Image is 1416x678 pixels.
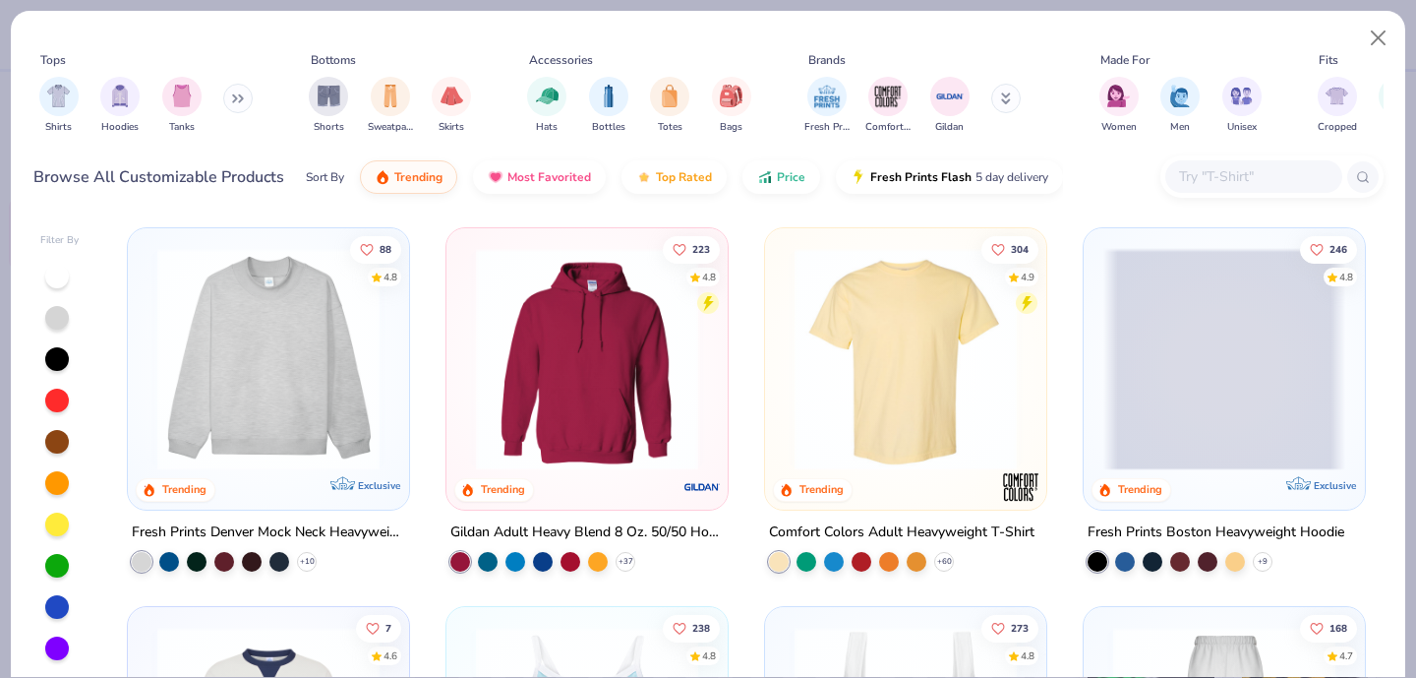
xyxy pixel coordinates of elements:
[1318,120,1357,135] span: Cropped
[1339,648,1353,663] div: 4.7
[682,467,722,507] img: Gildan logo
[1319,51,1338,69] div: Fits
[1300,614,1357,642] button: Like
[975,166,1048,189] span: 5 day delivery
[1227,120,1257,135] span: Unisex
[589,77,628,135] button: filter button
[708,248,950,470] img: a164e800-7022-4571-a324-30c76f641635
[441,85,463,107] img: Skirts Image
[40,51,66,69] div: Tops
[1360,20,1397,57] button: Close
[39,77,79,135] div: filter for Shirts
[432,77,471,135] button: filter button
[368,77,413,135] div: filter for Sweatpants
[1107,85,1130,107] img: Women Image
[1101,120,1137,135] span: Women
[1100,51,1150,69] div: Made For
[598,85,619,107] img: Bottles Image
[101,120,139,135] span: Hoodies
[592,120,625,135] span: Bottles
[785,248,1027,470] img: 029b8af0-80e6-406f-9fdc-fdf898547912
[1160,77,1200,135] div: filter for Men
[930,77,970,135] div: filter for Gildan
[162,77,202,135] button: filter button
[692,623,710,633] span: 238
[1329,244,1347,254] span: 246
[466,248,708,470] img: 01756b78-01f6-4cc6-8d8a-3c30c1a0c8ac
[1099,77,1139,135] div: filter for Women
[132,521,405,545] div: Fresh Prints Denver Mock Neck Heavyweight Sweatshirt
[851,169,866,185] img: flash.gif
[309,77,348,135] div: filter for Shorts
[109,85,131,107] img: Hoodies Image
[712,77,751,135] div: filter for Bags
[589,77,628,135] div: filter for Bottles
[658,120,682,135] span: Totes
[1177,165,1328,188] input: Try "T-Shirt"
[311,51,356,69] div: Bottoms
[100,77,140,135] div: filter for Hoodies
[873,82,903,111] img: Comfort Colors Image
[836,160,1063,194] button: Fresh Prints Flash5 day delivery
[663,614,720,642] button: Like
[1021,648,1034,663] div: 4.8
[488,169,503,185] img: most_fav.gif
[100,77,140,135] button: filter button
[650,77,689,135] button: filter button
[529,51,593,69] div: Accessories
[300,556,315,568] span: + 10
[636,169,652,185] img: TopRated.gif
[720,120,742,135] span: Bags
[935,82,965,111] img: Gildan Image
[360,160,457,194] button: Trending
[33,165,284,189] div: Browse All Customizable Products
[712,77,751,135] button: filter button
[1099,77,1139,135] button: filter button
[777,169,805,185] span: Price
[1011,623,1029,633] span: 273
[169,120,195,135] span: Tanks
[1169,85,1191,107] img: Men Image
[692,244,710,254] span: 223
[1026,248,1268,470] img: e55d29c3-c55d-459c-bfd9-9b1c499ab3c6
[702,648,716,663] div: 4.8
[47,85,70,107] img: Shirts Image
[527,77,566,135] button: filter button
[981,235,1038,263] button: Like
[936,556,951,568] span: + 60
[720,85,741,107] img: Bags Image
[1088,521,1344,545] div: Fresh Prints Boston Heavyweight Hoodie
[1160,77,1200,135] button: filter button
[368,120,413,135] span: Sweatpants
[769,521,1034,545] div: Comfort Colors Adult Heavyweight T-Shirt
[659,85,680,107] img: Totes Image
[619,556,633,568] span: + 37
[1313,479,1355,492] span: Exclusive
[870,169,972,185] span: Fresh Prints Flash
[527,77,566,135] div: filter for Hats
[432,77,471,135] div: filter for Skirts
[981,614,1038,642] button: Like
[1258,556,1268,568] span: + 9
[306,168,344,186] div: Sort By
[1300,235,1357,263] button: Like
[804,77,850,135] div: filter for Fresh Prints
[314,120,344,135] span: Shorts
[621,160,727,194] button: Top Rated
[1326,85,1348,107] img: Cropped Image
[1230,85,1253,107] img: Unisex Image
[309,77,348,135] button: filter button
[808,51,846,69] div: Brands
[351,235,402,263] button: Like
[742,160,820,194] button: Price
[663,235,720,263] button: Like
[1222,77,1262,135] div: filter for Unisex
[1339,270,1353,284] div: 4.8
[386,623,392,633] span: 7
[357,614,402,642] button: Like
[439,120,464,135] span: Skirts
[536,85,559,107] img: Hats Image
[930,77,970,135] button: filter button
[375,169,390,185] img: trending.gif
[812,82,842,111] img: Fresh Prints Image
